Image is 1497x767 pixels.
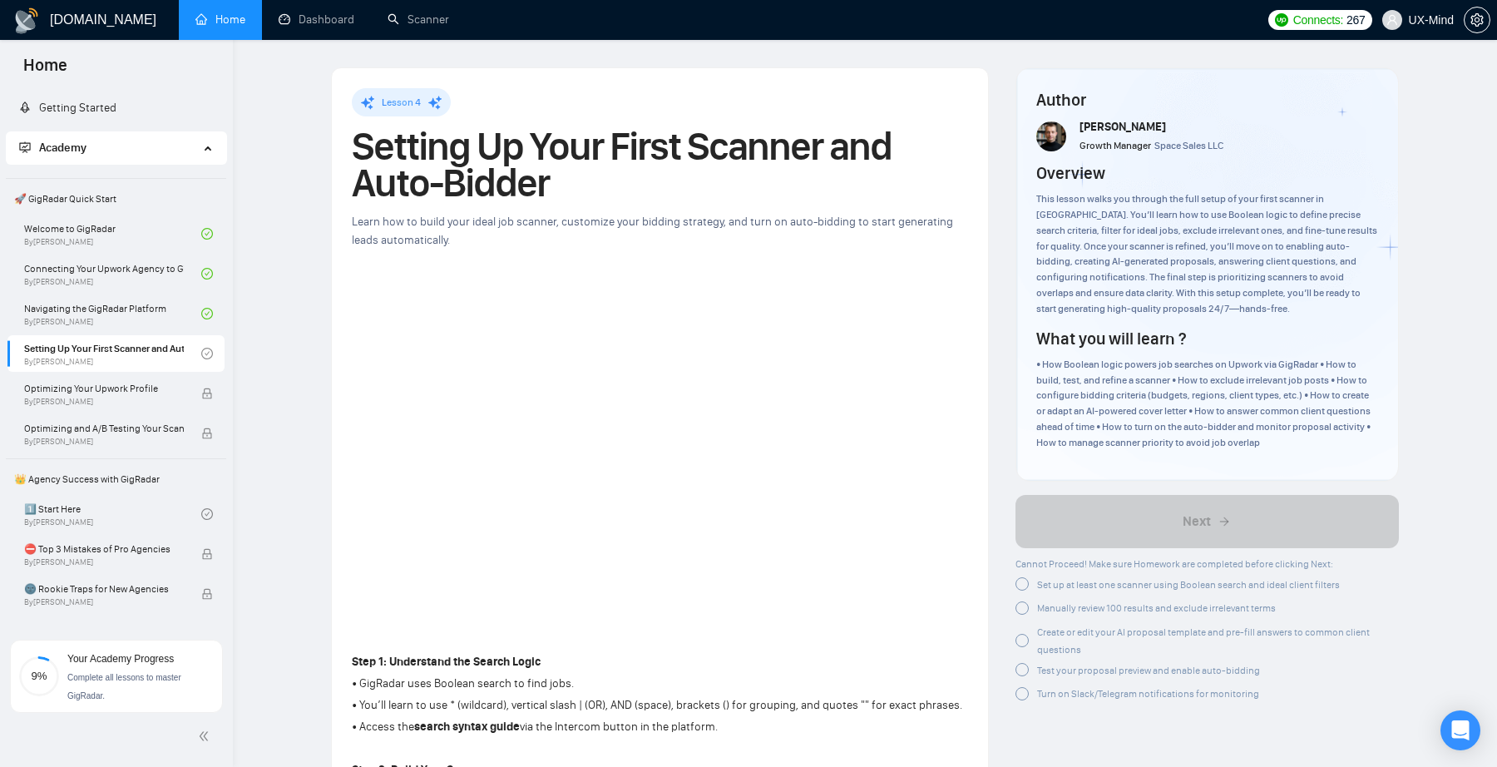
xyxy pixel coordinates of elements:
[201,228,213,240] span: check-circle
[201,588,213,600] span: lock
[352,696,962,715] p: • You’ll learn to use * (wildcard), vertical slash | (OR), AND (space), brackets () for grouping,...
[39,141,86,155] span: Academy
[1465,13,1490,27] span: setting
[201,548,213,560] span: lock
[201,428,213,439] span: lock
[24,420,184,437] span: Optimizing and A/B Testing Your Scanner for Better Results
[24,557,184,567] span: By [PERSON_NAME]
[352,215,953,247] span: Learn how to build your ideal job scanner, customize your bidding strategy, and turn on auto-bidd...
[1080,120,1166,134] span: [PERSON_NAME]
[1037,626,1370,656] span: Create or edit your AI proposal template and pre-fill answers to common client questions
[201,308,213,319] span: check-circle
[352,675,962,693] p: • GigRadar uses Boolean search to find jobs.
[352,128,968,201] h1: Setting Up Your First Scanner and Auto-Bidder
[24,295,201,332] a: Navigating the GigRadar PlatformBy[PERSON_NAME]
[1080,140,1151,151] span: Growth Manager
[1440,710,1480,750] div: Open Intercom Messenger
[10,53,81,88] span: Home
[24,397,184,407] span: By [PERSON_NAME]
[1037,688,1259,700] span: Turn on Slack/Telegram notifications for monitoring
[24,255,201,292] a: Connecting Your Upwork Agency to GigRadarBy[PERSON_NAME]
[24,215,201,252] a: Welcome to GigRadarBy[PERSON_NAME]
[1037,665,1260,676] span: Test your proposal preview and enable auto-bidding
[24,581,184,597] span: 🌚 Rookie Traps for New Agencies
[19,101,116,115] a: rocketGetting Started
[352,718,962,736] p: • Access the via the Intercom button in the platform.
[382,96,421,108] span: Lesson 4
[7,182,225,215] span: 🚀 GigRadar Quick Start
[279,12,354,27] a: dashboardDashboard
[1154,140,1223,151] span: Space Sales LLC
[1275,13,1288,27] img: upwork-logo.png
[24,597,184,607] span: By [PERSON_NAME]
[1036,191,1379,317] div: This lesson walks you through the full setup of your first scanner in [GEOGRAPHIC_DATA]. You’ll l...
[201,508,213,520] span: check-circle
[201,268,213,280] span: check-circle
[1464,7,1490,33] button: setting
[1036,161,1105,185] h4: Overview
[201,388,213,399] span: lock
[1015,495,1400,548] button: Next
[1346,11,1365,29] span: 267
[1037,579,1340,591] span: Set up at least one scanner using Boolean search and ideal client filters
[7,463,225,496] span: 👑 Agency Success with GigRadar
[19,671,59,681] span: 9%
[19,141,86,155] span: Academy
[67,673,181,700] span: Complete all lessons to master GigRadar.
[67,653,174,665] span: Your Academy Progress
[1015,558,1333,570] span: Cannot Proceed! Make sure Homework are completed before clicking Next:
[24,541,184,557] span: ⛔ Top 3 Mistakes of Pro Agencies
[1036,121,1066,151] img: vlad-t.jpg
[24,380,184,397] span: Optimizing Your Upwork Profile
[414,720,520,734] strong: search syntax guide
[1036,88,1379,111] h4: Author
[1037,602,1276,614] span: Manually review 100 results and exclude irrelevant terms
[24,621,184,637] span: ☠️ Fatal Traps for Solo Freelancers
[352,655,541,669] strong: Step 1: Understand the Search Logic
[1036,357,1379,451] div: • How Boolean logic powers job searches on Upwork via GigRadar • How to build, test, and refine a...
[19,141,31,153] span: fund-projection-screen
[24,496,201,532] a: 1️⃣ Start HereBy[PERSON_NAME]
[198,728,215,745] span: double-left
[1386,14,1398,26] span: user
[24,437,184,447] span: By [PERSON_NAME]
[195,12,245,27] a: homeHome
[1036,327,1186,350] h4: What you will learn ?
[1464,13,1490,27] a: setting
[201,348,213,359] span: check-circle
[388,12,449,27] a: searchScanner
[1293,11,1343,29] span: Connects:
[24,335,201,372] a: Setting Up Your First Scanner and Auto-BidderBy[PERSON_NAME]
[13,7,40,34] img: logo
[6,92,226,125] li: Getting Started
[1183,512,1211,532] span: Next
